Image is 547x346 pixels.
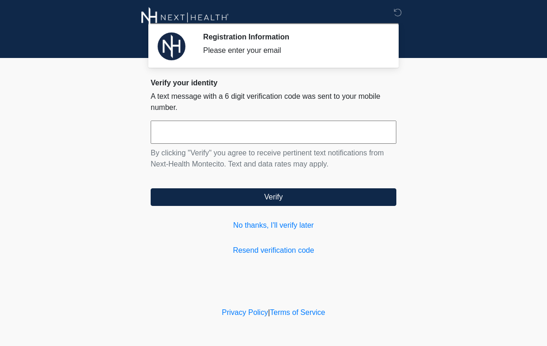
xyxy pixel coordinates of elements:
a: | [268,308,270,316]
button: Verify [151,188,396,206]
p: By clicking "Verify" you agree to receive pertinent text notifications from Next-Health Montecito... [151,147,396,170]
a: Resend verification code [151,245,396,256]
img: Agent Avatar [158,32,185,60]
h2: Registration Information [203,32,382,41]
p: A text message with a 6 digit verification code was sent to your mobile number. [151,91,396,113]
a: Terms of Service [270,308,325,316]
a: No thanks, I'll verify later [151,220,396,231]
img: Next-Health Montecito Logo [141,7,229,28]
h2: Verify your identity [151,78,396,87]
div: Please enter your email [203,45,382,56]
a: Privacy Policy [222,308,268,316]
